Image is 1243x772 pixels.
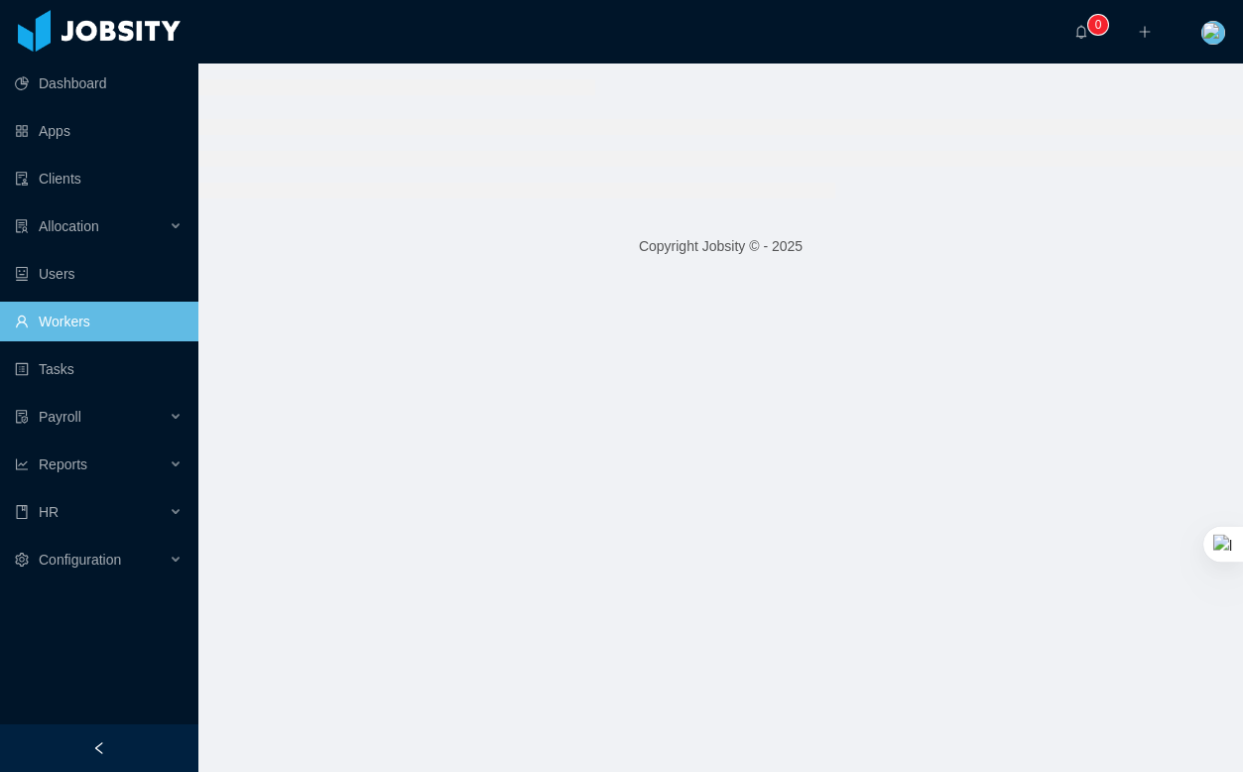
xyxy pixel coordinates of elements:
a: icon: appstoreApps [15,111,183,151]
span: Configuration [39,552,121,568]
i: icon: plus [1138,25,1152,39]
i: icon: solution [15,219,29,233]
a: icon: pie-chartDashboard [15,64,183,103]
span: HR [39,504,59,520]
a: icon: userWorkers [15,302,183,341]
a: icon: profileTasks [15,349,183,389]
span: Allocation [39,218,99,234]
a: icon: robotUsers [15,254,183,294]
a: icon: auditClients [15,159,183,198]
sup: 0 [1088,15,1108,35]
i: icon: book [15,505,29,519]
i: icon: line-chart [15,457,29,471]
span: Reports [39,456,87,472]
span: Payroll [39,409,81,425]
i: icon: bell [1074,25,1088,39]
i: icon: setting [15,553,29,567]
i: icon: file-protect [15,410,29,424]
img: fd154270-6900-11e8-8dba-5d495cac71c7_5cf6810034285.jpeg [1201,21,1225,45]
footer: Copyright Jobsity © - 2025 [198,212,1243,281]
